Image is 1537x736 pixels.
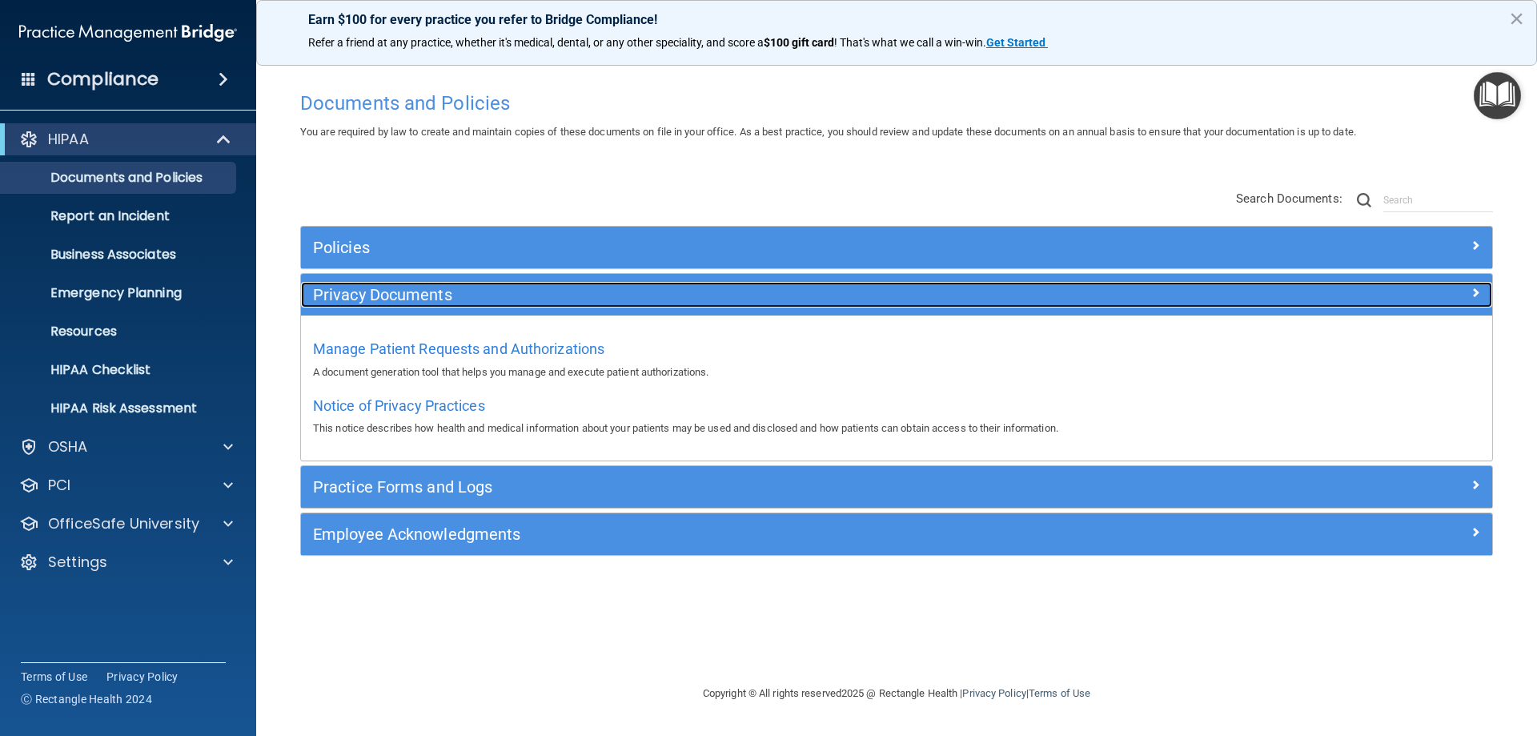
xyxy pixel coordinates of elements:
[10,362,229,378] p: HIPAA Checklist
[106,669,179,685] a: Privacy Policy
[313,478,1182,496] h5: Practice Forms and Logs
[834,36,986,49] span: ! That's what we call a win-win.
[19,514,233,533] a: OfficeSafe University
[1029,687,1090,699] a: Terms of Use
[1260,622,1518,686] iframe: Drift Widget Chat Controller
[48,476,70,495] p: PCI
[47,68,159,90] h4: Compliance
[313,340,604,357] span: Manage Patient Requests and Authorizations
[19,130,232,149] a: HIPAA
[1474,72,1521,119] button: Open Resource Center
[313,363,1480,382] p: A document generation tool that helps you manage and execute patient authorizations.
[313,397,485,414] span: Notice of Privacy Practices
[48,514,199,533] p: OfficeSafe University
[300,93,1493,114] h4: Documents and Policies
[1236,191,1342,206] span: Search Documents:
[986,36,1045,49] strong: Get Started
[1509,6,1524,31] button: Close
[48,130,89,149] p: HIPAA
[313,282,1480,308] a: Privacy Documents
[48,553,107,572] p: Settings
[21,669,87,685] a: Terms of Use
[313,474,1480,500] a: Practice Forms and Logs
[986,36,1048,49] a: Get Started
[10,208,229,224] p: Report an Incident
[19,17,237,49] img: PMB logo
[19,476,233,495] a: PCI
[313,286,1182,304] h5: Privacy Documents
[19,437,233,456] a: OSHA
[10,247,229,263] p: Business Associates
[313,344,604,356] a: Manage Patient Requests and Authorizations
[19,553,233,572] a: Settings
[1383,188,1493,212] input: Search
[1357,193,1371,207] img: ic-search.3b580494.png
[313,235,1480,260] a: Policies
[764,36,834,49] strong: $100 gift card
[962,687,1025,699] a: Privacy Policy
[308,12,1485,27] p: Earn $100 for every practice you refer to Bridge Compliance!
[10,170,229,186] p: Documents and Policies
[300,126,1356,138] span: You are required by law to create and maintain copies of these documents on file in your office. ...
[313,525,1182,543] h5: Employee Acknowledgments
[313,419,1480,438] p: This notice describes how health and medical information about your patients may be used and disc...
[313,239,1182,256] h5: Policies
[10,285,229,301] p: Emergency Planning
[313,521,1480,547] a: Employee Acknowledgments
[48,437,88,456] p: OSHA
[308,36,764,49] span: Refer a friend at any practice, whether it's medical, dental, or any other speciality, and score a
[604,668,1189,719] div: Copyright © All rights reserved 2025 @ Rectangle Health | |
[21,691,152,707] span: Ⓒ Rectangle Health 2024
[10,400,229,416] p: HIPAA Risk Assessment
[10,324,229,340] p: Resources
